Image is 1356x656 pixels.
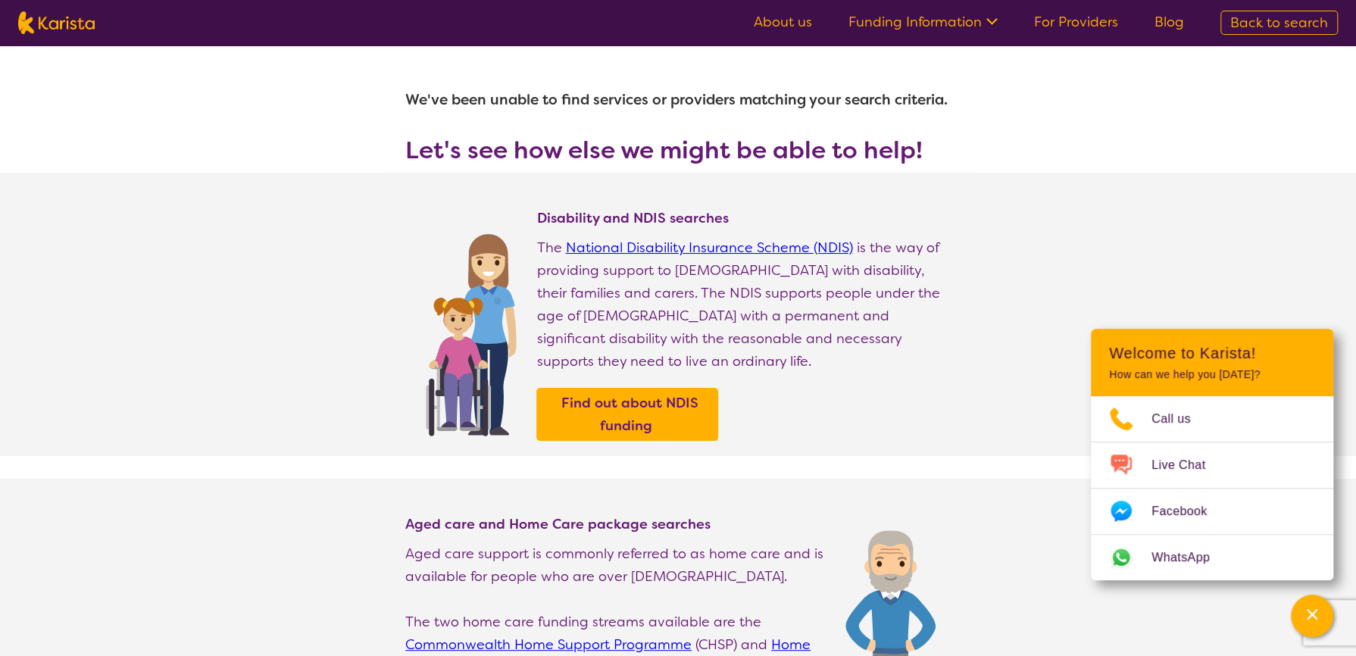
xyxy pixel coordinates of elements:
p: How can we help you [DATE]? [1109,368,1315,381]
h3: Let's see how else we might be able to help! [405,136,951,164]
a: National Disability Insurance Scheme (NDIS) [565,239,852,257]
img: Find NDIS and Disability services and providers [420,224,521,436]
p: The is the way of providing support to [DEMOGRAPHIC_DATA] with disability, their families and car... [536,236,951,373]
a: Blog [1154,13,1184,31]
span: Back to search [1230,14,1328,32]
h2: Welcome to Karista! [1109,344,1315,362]
a: About us [754,13,812,31]
button: Channel Menu [1291,595,1333,637]
a: Web link opens in a new tab. [1091,535,1333,580]
span: Facebook [1151,500,1225,523]
a: Find out about NDIS funding [540,392,714,437]
h1: We've been unable to find services or providers matching your search criteria. [405,82,951,118]
img: Karista logo [18,11,95,34]
span: Live Chat [1151,454,1223,476]
a: Commonwealth Home Support Programme [405,636,692,654]
b: Find out about NDIS funding [561,394,698,435]
a: Funding Information [848,13,998,31]
p: Aged care support is commonly referred to as home care and is available for people who are over [... [405,542,830,588]
a: For Providers [1034,13,1118,31]
h4: Disability and NDIS searches [536,209,951,227]
h4: Aged care and Home Care package searches [405,515,830,533]
div: Channel Menu [1091,329,1333,580]
span: WhatsApp [1151,546,1228,569]
span: Call us [1151,408,1209,430]
a: Back to search [1220,11,1338,35]
ul: Choose channel [1091,396,1333,580]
